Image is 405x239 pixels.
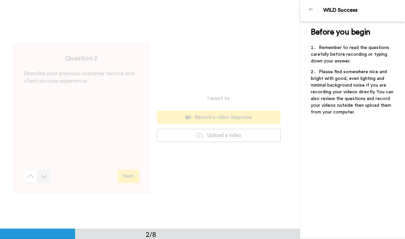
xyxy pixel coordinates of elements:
[323,7,405,13] div: WILD Success
[311,28,370,36] span: Before you begin
[208,94,230,102] p: I want to
[311,69,395,114] span: Please find somewhere nice and bright with good, even lighting and minimal background noise if yo...
[157,129,281,142] button: Upload a video
[157,111,281,124] button: Record a video response
[304,3,320,19] img: Profile Image
[24,71,136,84] span: Describe your previous customer service and client success experience.
[311,45,391,63] span: Remember to read the questions carefully before recording or typing down your answer.
[117,170,139,183] button: Next
[24,54,139,63] h4: Question 2
[162,114,275,121] div: Record a video response
[135,230,167,239] div: 2/8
